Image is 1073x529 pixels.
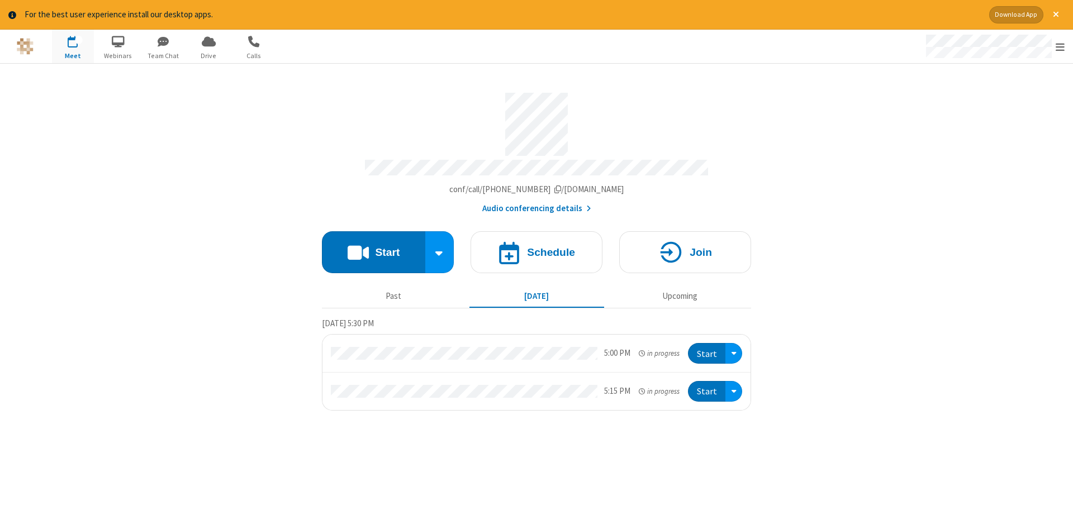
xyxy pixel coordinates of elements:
button: Past [326,286,461,307]
img: QA Selenium DO NOT DELETE OR CHANGE [17,38,34,55]
span: Team Chat [143,51,184,61]
button: Start [688,343,725,364]
div: Start conference options [425,231,454,273]
button: Close alert [1047,6,1065,23]
span: Calls [233,51,275,61]
h4: Join [690,247,712,258]
div: Open menu [915,30,1073,63]
div: 2 [75,36,83,44]
em: in progress [639,386,680,397]
button: [DATE] [469,286,604,307]
button: Copy my meeting room linkCopy my meeting room link [449,183,624,196]
span: Drive [188,51,230,61]
button: Audio conferencing details [482,202,591,215]
section: Today's Meetings [322,317,751,410]
span: Meet [52,51,94,61]
div: 5:00 PM [604,347,630,360]
em: in progress [639,348,680,359]
button: Logo [4,30,46,63]
span: Copy my meeting room link [449,184,624,194]
span: Webinars [97,51,139,61]
h4: Start [375,247,400,258]
button: Schedule [471,231,602,273]
button: Start [322,231,425,273]
span: [DATE] 5:30 PM [322,318,374,328]
button: Join [619,231,751,273]
div: For the best user experience install our desktop apps. [25,8,981,21]
button: Upcoming [613,286,747,307]
div: Open menu [725,343,742,364]
div: 5:15 PM [604,385,630,398]
button: Download App [989,6,1043,23]
h4: Schedule [527,247,575,258]
div: Open menu [725,381,742,402]
section: Account details [322,84,751,215]
button: Start [688,381,725,402]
